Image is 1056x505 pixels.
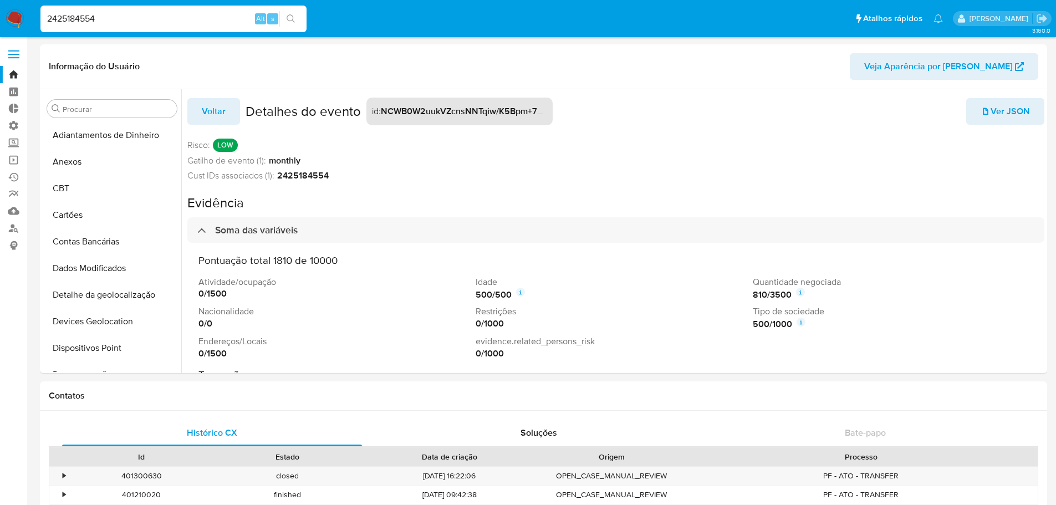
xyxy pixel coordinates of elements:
button: Procurar [52,104,60,113]
p: Tipo de sociedade [753,305,1026,318]
button: Dados Modificados [43,255,181,282]
p: Endereços/Locais [198,335,471,348]
div: OPEN_CASE_MANUAL_REVIEW [539,486,685,504]
strong: 0 / 1000 [476,318,504,330]
h1: Contatos [49,390,1038,401]
input: Procurar [63,104,172,114]
button: Contas Bancárias [43,228,181,255]
h3: Transações [198,368,1033,381]
span: Risco : [187,139,210,151]
p: evidence.related_persons_risk [476,335,748,348]
span: Bate-papo [845,426,886,439]
button: Devices Geolocation [43,308,181,335]
strong: 2425184554 [277,170,329,182]
div: [DATE] 09:42:38 [360,486,539,504]
div: [DATE] 16:22:06 [360,467,539,485]
div: Processo [692,451,1030,462]
button: Adiantamentos de Dinheiro [43,122,181,149]
div: finished [215,486,360,504]
button: Ver JSON [966,98,1044,125]
button: Dispositivos Point [43,335,181,361]
span: Alt [256,13,265,24]
strong: 810 / 3500 [753,289,792,301]
span: Veja Aparência por [PERSON_NAME] [864,53,1012,80]
div: Origem [547,451,677,462]
span: s [271,13,274,24]
button: Veja Aparência por [PERSON_NAME] [850,53,1038,80]
button: CBT [43,175,181,202]
strong: 0 / 1500 [198,288,227,300]
button: Detalhe da geolocalização [43,282,181,308]
div: closed [215,467,360,485]
strong: 500 / 500 [476,289,512,301]
div: • [63,471,65,481]
button: Anexos [43,149,181,175]
span: Ver JSON [981,99,1030,124]
span: Histórico CX [187,426,237,439]
a: Sair [1036,13,1048,24]
strong: 500 / 1000 [753,318,792,330]
strong: 0 / 0 [198,318,212,330]
div: 401300630 [69,467,215,485]
p: Restrições [476,305,748,318]
p: Nacionalidade [198,305,471,318]
h3: Soma das variáveis [215,224,298,236]
div: Estado [222,451,353,462]
button: search-icon [279,11,302,27]
p: LOW [213,139,238,152]
p: Quantidade negociada [753,276,1026,288]
button: Documentação [43,361,181,388]
p: edgar.zuliani@mercadolivre.com [970,13,1032,24]
strong: monthly [269,155,300,167]
h2: Detalhes do evento [246,103,361,120]
span: Soluções [521,426,557,439]
div: • [63,489,65,500]
div: Id [76,451,207,462]
span: id : [372,105,381,118]
div: Soma das variáveis [187,217,1044,243]
p: Atividade/ocupação [198,276,471,288]
span: Atalhos rápidos [863,13,922,24]
strong: NCWB0W2uukVZcnsNNTqiw/K5Bpm+7n7/CuzNmmpqmOzp0oH1PWuF4Dr4B9rrXAhyu/Tfrr9dKwF0sJ+WEEn+QQ== [381,105,840,118]
button: Voltar [187,98,240,125]
div: PF - ATO - TRANSFER [685,467,1038,485]
span: Gatilho de evento (1): [187,155,266,167]
div: Data de criação [368,451,531,462]
div: 401210020 [69,486,215,504]
div: OPEN_CASE_MANUAL_REVIEW [539,467,685,485]
span: Voltar [202,99,226,124]
a: Notificações [933,14,943,23]
strong: 0 / 1000 [476,348,504,360]
h2: Evidência [187,195,1044,211]
div: PF - ATO - TRANSFER [685,486,1038,504]
button: Cartões [43,202,181,228]
strong: 0 / 1500 [198,348,227,360]
input: Pesquise usuários ou casos... [40,12,307,26]
p: Idade [476,276,748,288]
h1: Informação do Usuário [49,61,140,72]
span: Cust IDs associados (1): [187,170,274,182]
h3: Pontuação total 1810 de 10000 [198,254,1033,267]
